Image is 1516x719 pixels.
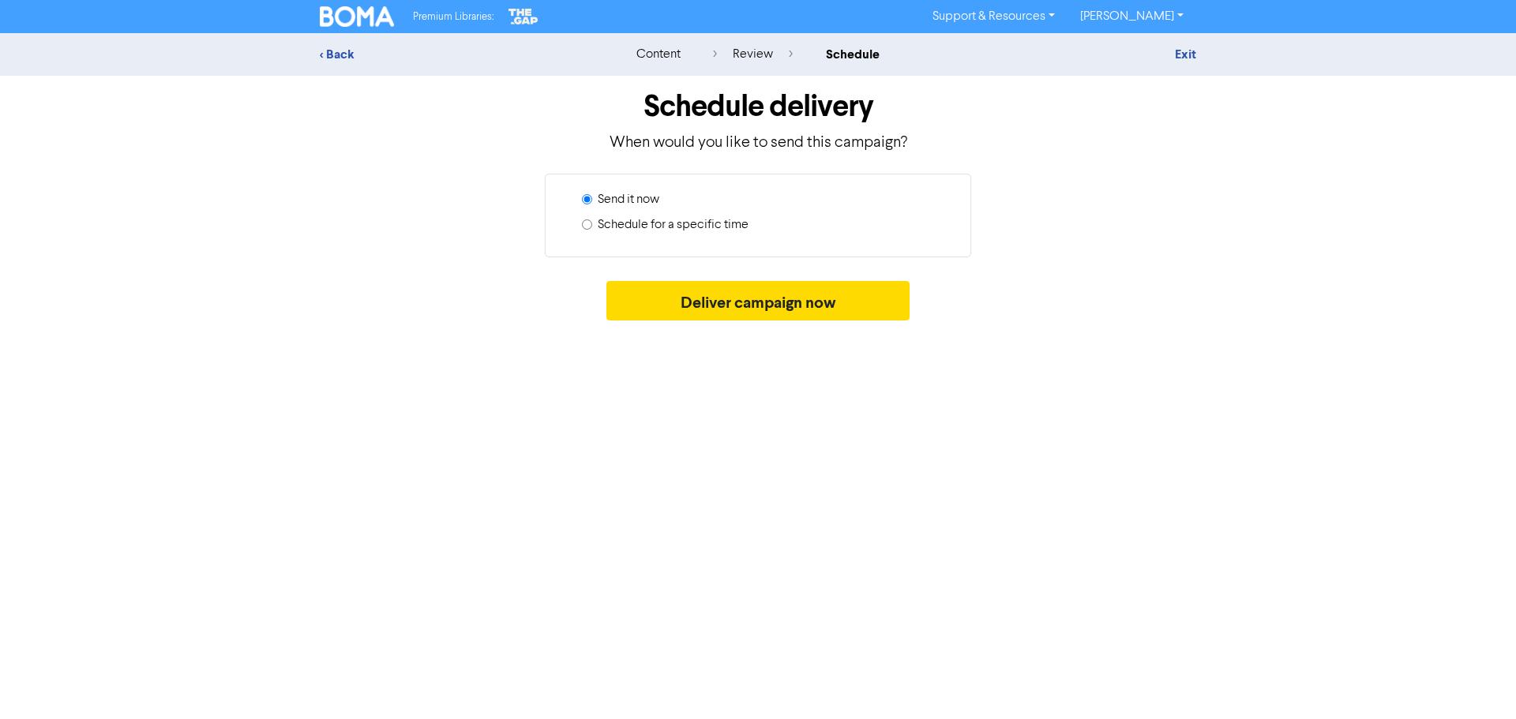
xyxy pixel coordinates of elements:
[320,6,394,27] img: BOMA Logo
[598,215,749,234] label: Schedule for a specific time
[320,131,1196,155] p: When would you like to send this campaign?
[920,4,1068,29] a: Support & Resources
[1068,4,1196,29] a: [PERSON_NAME]
[1175,47,1196,62] a: Exit
[506,6,541,27] img: The Gap
[320,88,1196,125] h1: Schedule delivery
[606,281,910,320] button: Deliver campaign now
[413,12,493,22] span: Premium Libraries:
[598,190,659,209] label: Send it now
[636,45,681,64] div: content
[826,45,880,64] div: schedule
[1437,643,1516,719] iframe: Chat Widget
[320,45,596,64] div: < Back
[713,45,793,64] div: review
